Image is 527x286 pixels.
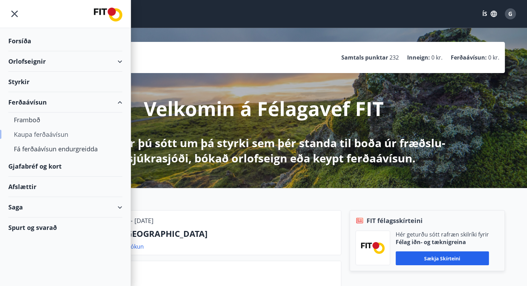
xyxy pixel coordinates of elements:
span: 0 kr. [488,54,499,61]
img: FPQVkF9lTnNbbaRSFyT17YYeljoOGk5m51IhT0bO.png [361,242,385,253]
div: Styrkir [8,72,122,92]
div: Kaupa ferðaávísun [14,127,117,142]
p: Ferðaávísun : [451,54,487,61]
button: ÍS [478,8,501,20]
p: Inneign : [407,54,430,61]
div: Gjafabréf og kort [8,156,122,177]
p: Hér getur þú sótt um þá styrki sem þér standa til boða úr fræðslu- og sjúkrasjóði, bókað orlofsei... [81,135,447,166]
p: Velkomin á Félagavef FIT [144,95,384,122]
button: G [502,6,519,22]
div: Forsíða [8,31,122,51]
span: 232 [389,54,399,61]
div: Fá ferðaávísun endurgreidda [14,142,117,156]
span: G [508,10,512,18]
div: Framboð [14,113,117,127]
span: FIT félagsskírteini [367,216,423,225]
p: Samtals punktar [341,54,388,61]
button: menu [8,8,21,20]
p: Félag iðn- og tæknigreina [396,238,489,246]
div: Afslættir [8,177,122,197]
button: Sækja skírteini [396,251,489,265]
span: 0 kr. [431,54,442,61]
p: Hér geturðu sótt rafræn skilríki fyrir [396,231,489,238]
div: Ferðaávísun [8,92,122,113]
p: [DATE] - [DATE] [110,216,153,225]
div: Spurt og svarað [8,217,122,238]
a: Sjá bókun [118,243,144,250]
div: Orlofseignir [8,51,122,72]
img: union_logo [94,8,122,21]
div: Saga [8,197,122,217]
p: [US_STATE] - [GEOGRAPHIC_DATA] [73,228,335,240]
